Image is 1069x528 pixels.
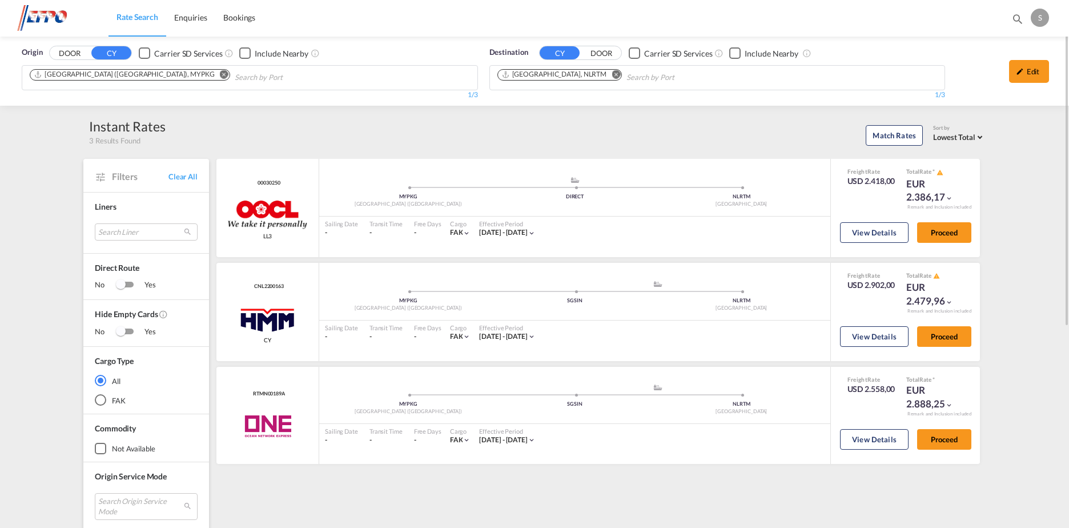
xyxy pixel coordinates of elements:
[492,297,658,305] div: SGSIN
[1031,9,1049,27] div: s
[906,271,963,281] div: Total Rate
[235,69,343,87] input: Search by Port
[937,169,943,176] md-icon: icon-alert
[34,70,217,79] div: Press delete to remove this chip.
[479,228,528,238] div: 01 Sep 2025 - 30 Sep 2025
[479,435,528,445] div: 26 Aug 2025 - 15 Sep 2025
[847,271,895,279] div: Freight Rate
[369,427,403,435] div: Transit Time
[658,297,825,305] div: NLRTM
[250,390,285,398] div: Contract / Rate Agreement / Tariff / Spot Pricing Reference Number: RTMN00189A
[450,332,463,341] span: FAK
[496,66,740,87] md-chips-wrap: Chips container. Use arrow keys to select chips.
[369,219,403,228] div: Transit Time
[658,401,825,408] div: NLRTM
[250,390,285,398] span: RTMN00189A
[450,228,463,237] span: FAK
[255,179,280,187] span: 00030250
[945,401,953,409] md-icon: icon-chevron-down
[528,333,536,341] md-icon: icon-chevron-down
[325,297,492,305] div: MYPKG
[899,308,980,314] div: Remark and Inclusion included
[95,326,116,338] span: No
[255,179,280,187] div: Contract / Rate Agreement / Tariff / Spot Pricing Reference Number: 00030250
[935,168,943,177] button: icon-alert
[479,427,536,435] div: Effective Period
[933,125,986,132] div: Sort by
[414,323,441,332] div: Free Days
[325,401,492,408] div: MYPKG
[251,283,284,290] div: Contract / Rate Agreement / Tariff / Spot Pricing Reference Number: CNL2200163
[95,279,116,291] span: No
[492,401,658,408] div: SGSIN
[658,408,825,415] div: [GEOGRAPHIC_DATA]
[581,47,621,60] button: DOOR
[22,90,478,100] div: 1/3
[899,204,980,210] div: Remark and Inclusion included
[168,171,198,182] span: Clear All
[231,412,304,441] img: ONE
[847,383,895,395] div: USD 2.558,00
[325,228,358,238] div: -
[95,394,198,406] md-radio-button: FAK
[479,332,528,341] span: [DATE] - [DATE]
[89,135,140,146] span: 3 Results Found
[479,219,536,228] div: Effective Period
[489,47,528,58] span: Destination
[745,48,798,59] div: Include Nearby
[414,228,416,238] div: -
[133,326,156,338] span: Yes
[414,435,416,445] div: -
[658,305,825,312] div: [GEOGRAPHIC_DATA]
[91,46,131,59] button: CY
[931,376,935,383] span: Subject to Remarks
[945,298,953,306] md-icon: icon-chevron-down
[847,175,895,187] div: USD 2.418,00
[1016,67,1024,75] md-icon: icon-pencil
[906,167,963,177] div: Total Rate
[223,13,255,22] span: Bookings
[251,283,284,290] span: CNL2200163
[34,70,215,79] div: Port Klang (Pelabuhan Klang), MYPKG
[604,70,621,81] button: Remove
[159,310,168,319] md-icon: Activate this filter to exclude rate cards without rates.
[479,228,528,237] span: [DATE] - [DATE]
[917,429,971,450] button: Proceed
[89,117,166,135] div: Instant Rates
[450,435,463,444] span: FAK
[369,435,403,445] div: -
[28,66,348,87] md-chips-wrap: Chips container. Use arrow keys to select chips.
[651,281,665,287] md-icon: assets/icons/custom/ship-fill.svg
[658,193,825,201] div: NLRTM
[489,90,946,100] div: 1/3
[658,201,825,208] div: [GEOGRAPHIC_DATA]
[414,219,441,228] div: Free Days
[139,47,222,59] md-checkbox: Checkbox No Ink
[463,436,471,444] md-icon: icon-chevron-down
[112,170,168,183] span: Filters
[224,49,234,58] md-icon: Unchecked: Search for CY (Container Yard) services for all selected carriers.Checked : Search for...
[729,47,798,59] md-checkbox: Checkbox No Ink
[95,471,167,481] span: Origin Service Mode
[479,332,528,342] div: 27 Aug 2025 - 14 Sep 2025
[802,49,811,58] md-icon: Unchecked: Ignores neighbouring ports when fetching rates.Checked : Includes neighbouring ports w...
[528,436,536,444] md-icon: icon-chevron-down
[17,5,94,31] img: d38966e06f5511efa686cdb0e1f57a29.png
[906,177,963,205] div: EUR 2.386,17
[95,309,198,326] span: Hide Empty Cards
[479,323,536,332] div: Effective Period
[840,222,909,243] button: View Details
[906,383,963,411] div: EUR 2.888,25
[501,70,609,79] div: Press delete to remove this chip.
[568,177,582,183] md-icon: assets/icons/custom/ship-fill.svg
[369,228,403,238] div: -
[501,70,607,79] div: Rotterdam, NLRTM
[933,130,986,143] md-select: Select: Lowest Total
[263,232,272,240] span: LL3
[325,219,358,228] div: Sailing Date
[450,427,471,435] div: Cargo
[540,46,580,59] button: CY
[325,323,358,332] div: Sailing Date
[325,201,492,208] div: [GEOGRAPHIC_DATA] ([GEOGRAPHIC_DATA])
[95,202,116,211] span: Liners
